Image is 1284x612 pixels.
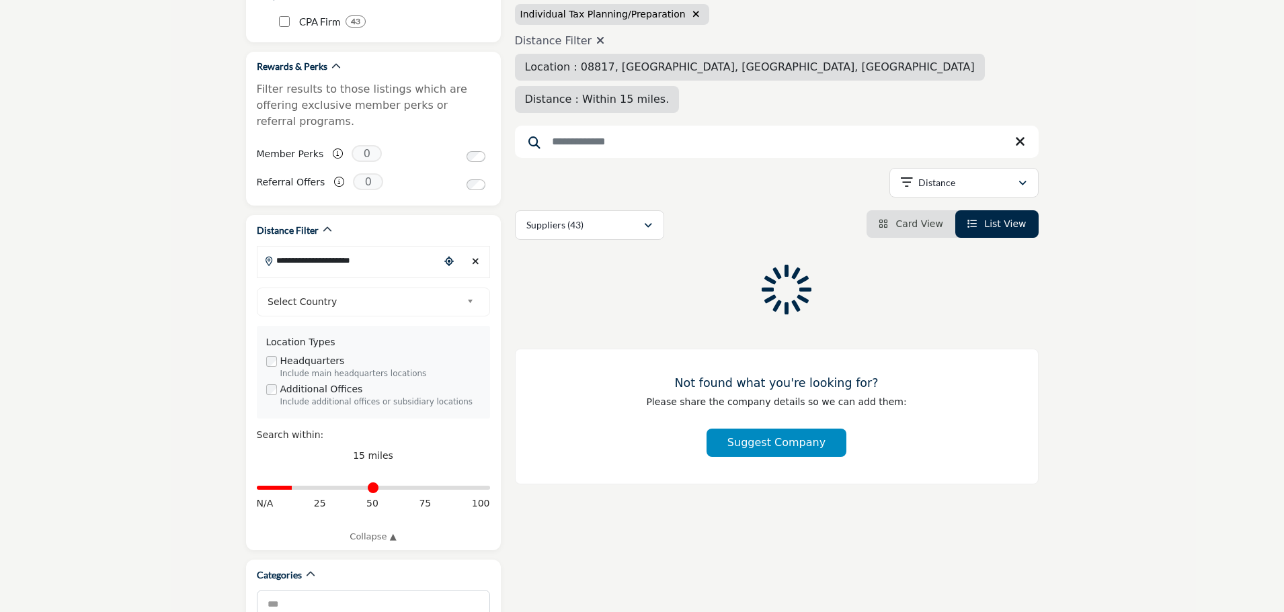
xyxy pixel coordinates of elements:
[889,168,1039,198] button: Distance
[346,15,366,28] div: 43 Results For CPA Firm
[515,34,1039,47] h4: Distance Filter
[257,568,302,582] h2: Categories
[366,496,378,511] span: 50
[466,247,486,276] div: Clear search location
[646,396,906,407] span: Please share the company details so we can add them:
[352,145,382,162] span: 0
[967,218,1027,229] a: View List
[419,496,431,511] span: 75
[525,60,975,73] span: Location : 08817, [GEOGRAPHIC_DATA], [GEOGRAPHIC_DATA], [GEOGRAPHIC_DATA]
[472,496,490,511] span: 100
[353,450,393,461] span: 15 miles
[257,60,327,73] h2: Rewards & Perks
[707,429,846,457] button: Suggest Company
[526,218,584,232] p: Suppliers (43)
[918,176,955,189] p: Distance
[257,247,439,273] input: Search Location
[525,93,670,105] span: Distance : Within 15 miles.
[955,210,1039,238] li: List View
[279,16,290,27] input: CPA Firm checkbox
[727,436,826,449] span: Suggest Company
[280,368,481,380] div: Include main headquarters locations
[257,142,324,166] label: Member Perks
[268,294,461,310] span: Select Country
[467,151,485,162] input: Switch to Member Perks
[299,14,340,30] p: CPA Firm: CPA Firm
[257,530,490,543] a: Collapse ▲
[280,396,481,408] div: Include additional offices or subsidiary locations
[257,81,490,130] p: Filter results to those listings which are offering exclusive member perks or referral programs.
[280,382,363,396] label: Additional Offices
[257,428,490,442] div: Search within:
[280,354,345,368] label: Headquarters
[515,126,1039,158] input: Search Keyword
[895,218,942,229] span: Card View
[257,171,325,194] label: Referral Offers
[314,496,326,511] span: 25
[984,218,1026,229] span: List View
[867,210,955,238] li: Card View
[353,173,383,190] span: 0
[257,224,319,237] h2: Distance Filter
[543,376,1011,390] h3: Not found what you're looking for?
[879,218,943,229] a: View Card
[520,9,686,19] span: Individual Tax Planning/Preparation
[515,210,664,240] button: Suppliers (43)
[439,247,459,276] div: Choose your current location
[351,17,360,26] b: 43
[467,179,485,190] input: Switch to Referral Offers
[257,496,274,511] span: N/A
[266,335,481,349] div: Location Types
